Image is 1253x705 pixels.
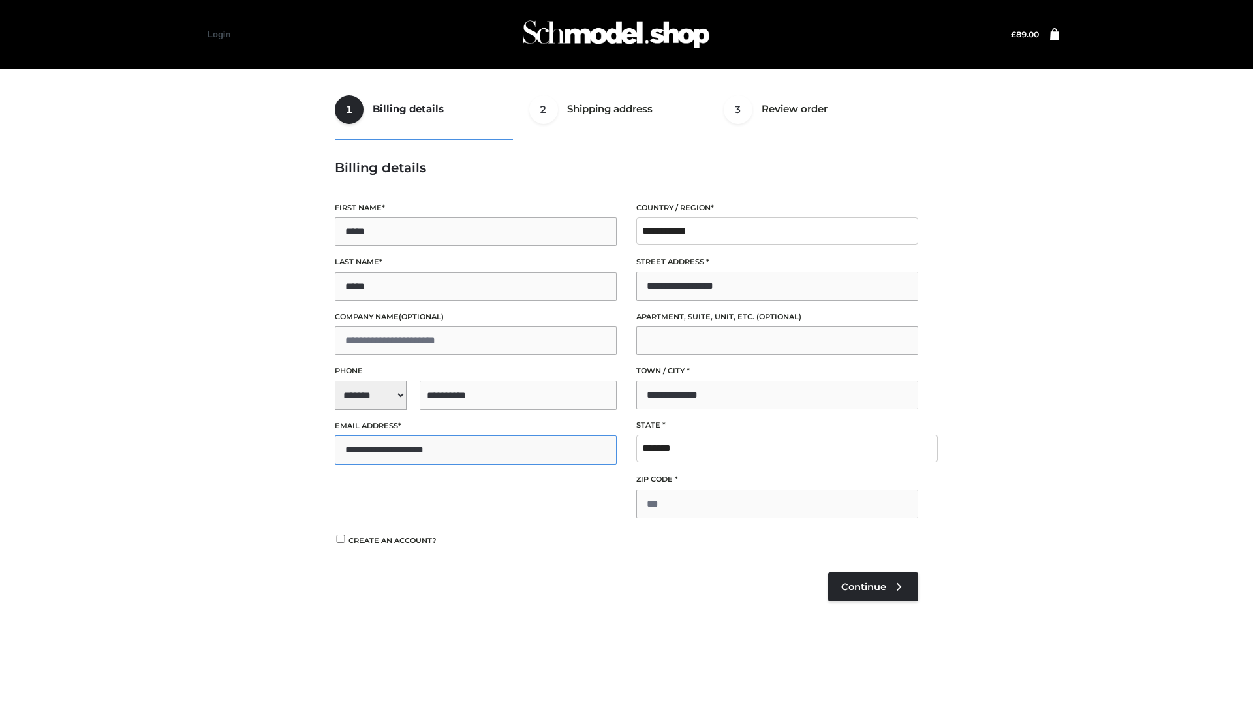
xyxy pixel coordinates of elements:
bdi: 89.00 [1011,29,1039,39]
label: Street address [636,256,918,268]
label: Apartment, suite, unit, etc. [636,311,918,323]
span: £ [1011,29,1016,39]
label: First name [335,202,617,214]
a: Login [208,29,230,39]
label: ZIP Code [636,473,918,486]
a: Continue [828,572,918,601]
img: Schmodel Admin 964 [518,8,714,60]
input: Create an account? [335,535,347,543]
label: Email address [335,420,617,432]
span: (optional) [756,312,801,321]
label: Last name [335,256,617,268]
label: Country / Region [636,202,918,214]
h3: Billing details [335,160,918,176]
span: (optional) [399,312,444,321]
span: Continue [841,581,886,593]
label: Company name [335,311,617,323]
label: Town / City [636,365,918,377]
label: Phone [335,365,617,377]
a: £89.00 [1011,29,1039,39]
span: Create an account? [348,536,437,545]
label: State [636,419,918,431]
